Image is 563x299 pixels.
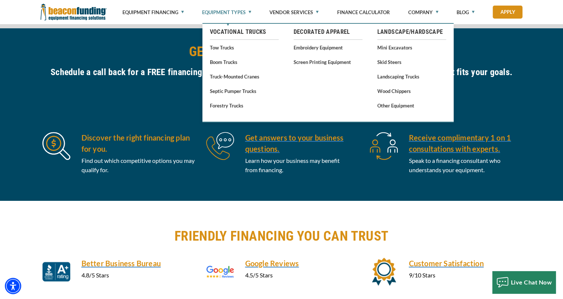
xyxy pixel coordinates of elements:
[370,258,398,286] img: A stylized award ribbon with a circular medallion and two hanging ribbons, colored in gold and blue.
[294,28,362,36] a: Decorated Apparel
[377,57,446,67] a: Skid Steers
[210,101,279,110] a: Forestry Trucks
[377,28,446,36] a: Landscape/Hardscape
[294,43,362,52] a: Embroidery Equipment
[409,132,523,154] a: Receive complimentary 1 on 1 consultations with experts.
[42,258,70,286] img: icon
[210,28,279,36] a: Vocational Trucks
[41,228,523,245] h2: FRIENDLY FINANCING YOU CAN TRUST
[210,72,279,81] a: Truck-Mounted Cranes
[294,57,362,67] a: Screen Printing Equipment
[206,258,234,286] img: icon
[210,43,279,52] a: Tow Trucks
[377,101,446,110] a: Other Equipment
[409,258,523,269] a: Customer Satisfaction
[41,66,523,78] h4: Schedule a call back for a FREE financing consultation. Speak to an expert about crafting a finan...
[81,271,195,280] p: 4.8/5 Stars
[492,271,556,293] button: Live Chat Now
[81,132,195,154] h5: Discover the right financing plan for you.
[377,72,446,81] a: Landscaping Trucks
[245,258,359,269] a: Google Reviews
[377,43,446,52] a: Mini Excavators
[511,279,552,286] span: Live Chat Now
[5,278,21,294] div: Accessibility Menu
[210,57,279,67] a: Boom Trucks
[41,43,523,60] h2: GET THE RIGHT FINANCING PLAN
[377,86,446,96] a: Wood Chippers
[409,271,523,280] p: 9/10 Stars
[409,157,500,173] span: Speak to a financing consultant who understands your equipment.
[81,258,195,269] a: Better Business Bureau
[493,6,522,19] a: Apply
[245,132,359,154] a: Get answers to your business questions.
[81,157,195,173] span: Find out which competitive options you may qualify for.
[245,157,340,173] span: Learn how your business may benefit from financing.
[210,86,279,96] a: Septic Pumper Trucks
[245,271,359,280] p: 4.5/5 Stars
